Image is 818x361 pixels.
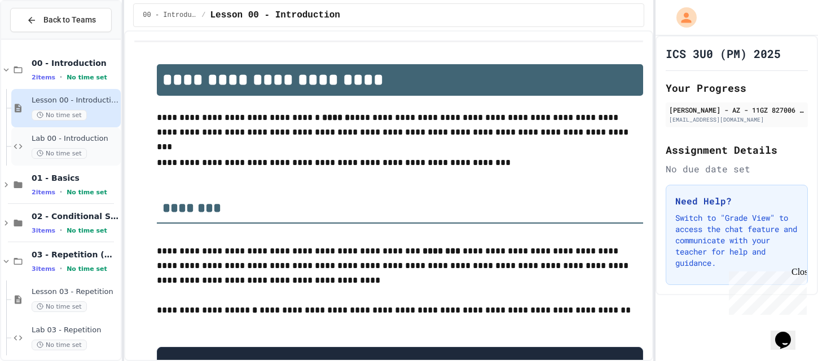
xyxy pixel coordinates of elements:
[32,96,118,105] span: Lesson 00 - Introduction
[675,194,798,208] h3: Need Help?
[210,8,340,22] span: Lesson 00 - Introduction
[666,162,808,176] div: No due date set
[669,115,804,124] div: [EMAIL_ADDRESS][DOMAIN_NAME]
[32,148,87,159] span: No time set
[724,267,807,315] iframe: chat widget
[60,188,62,197] span: •
[32,301,87,312] span: No time set
[10,8,112,32] button: Back to Teams
[32,265,55,273] span: 3 items
[666,142,808,158] h2: Assignment Details
[32,227,55,234] span: 3 items
[32,74,55,81] span: 2 items
[43,14,96,26] span: Back to Teams
[669,105,804,115] div: [PERSON_NAME] - AZ - 11GZ 827006 [PERSON_NAME] SS
[32,287,118,297] span: Lesson 03 - Repetition
[201,11,205,20] span: /
[60,73,62,82] span: •
[32,110,87,121] span: No time set
[32,189,55,196] span: 2 items
[666,46,781,61] h1: ICS 3U0 (PM) 2025
[143,11,197,20] span: 00 - Introduction
[60,264,62,273] span: •
[32,340,87,350] span: No time set
[665,5,700,30] div: My Account
[666,80,808,96] h2: Your Progress
[771,316,807,350] iframe: chat widget
[32,173,118,183] span: 01 - Basics
[5,5,78,72] div: Chat with us now!Close
[67,74,107,81] span: No time set
[32,211,118,221] span: 02 - Conditional Statements (if)
[67,227,107,234] span: No time set
[32,249,118,260] span: 03 - Repetition (while and for)
[32,326,118,335] span: Lab 03 - Repetition
[60,226,62,235] span: •
[67,189,107,196] span: No time set
[32,58,118,68] span: 00 - Introduction
[675,212,798,269] p: Switch to "Grade View" to access the chat feature and communicate with your teacher for help and ...
[32,134,118,144] span: Lab 00 - Introduction
[67,265,107,273] span: No time set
